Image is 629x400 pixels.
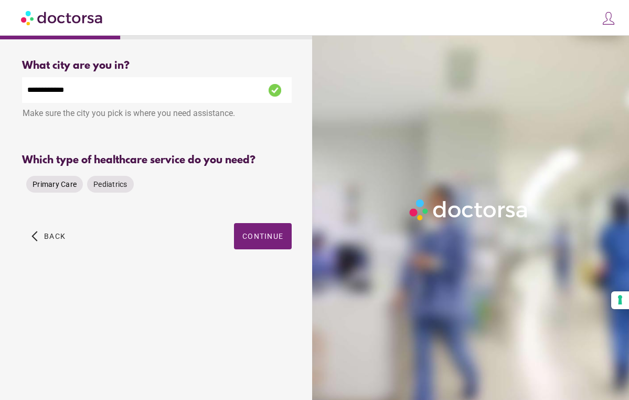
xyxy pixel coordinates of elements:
div: Which type of healthcare service do you need? [22,154,292,166]
span: Primary Care [33,180,77,188]
span: Pediatrics [93,180,127,188]
span: Back [44,232,66,240]
img: Logo-Doctorsa-trans-White-partial-flat.png [406,196,532,224]
img: icons8-customer-100.png [601,11,616,26]
button: Continue [234,223,292,249]
div: What city are you in? [22,60,292,72]
span: Continue [242,232,283,240]
button: arrow_back_ios Back [27,223,70,249]
div: Make sure the city you pick is where you need assistance. [22,103,292,126]
button: Your consent preferences for tracking technologies [611,291,629,309]
img: Doctorsa.com [21,6,104,29]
